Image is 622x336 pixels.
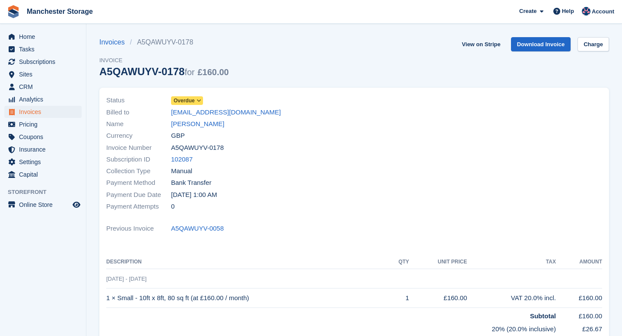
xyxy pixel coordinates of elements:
td: £160.00 [556,288,602,308]
th: Unit Price [409,255,467,269]
a: menu [4,168,82,181]
span: 0 [171,202,175,212]
span: Analytics [19,93,71,105]
span: Coupons [19,131,71,143]
span: Create [519,7,536,16]
time: 2025-10-02 00:00:00 UTC [171,190,217,200]
a: Charge [578,37,609,51]
span: Help [562,7,574,16]
a: 102087 [171,155,193,165]
th: QTY [388,255,409,269]
a: menu [4,118,82,130]
strong: Subtotal [530,312,556,320]
span: Bank Transfer [171,178,211,188]
a: menu [4,43,82,55]
span: Subscription ID [106,155,171,165]
a: menu [4,156,82,168]
span: [DATE] - [DATE] [106,276,146,282]
span: Pricing [19,118,71,130]
a: menu [4,93,82,105]
span: Invoices [19,106,71,118]
span: Storefront [8,188,86,197]
img: stora-icon-8386f47178a22dfd0bd8f6a31ec36ba5ce8667c1dd55bd0f319d3a0aa187defe.svg [7,5,20,18]
div: VAT 20.0% incl. [467,293,556,303]
span: Tasks [19,43,71,55]
nav: breadcrumbs [99,37,229,48]
span: £160.00 [197,67,228,77]
a: menu [4,199,82,211]
span: Collection Type [106,166,171,176]
a: menu [4,68,82,80]
a: A5QAWUYV-0058 [171,224,224,234]
span: Capital [19,168,71,181]
span: Invoice [99,56,229,65]
a: menu [4,131,82,143]
span: Invoice Number [106,143,171,153]
span: Settings [19,156,71,168]
span: A5QAWUYV-0178 [171,143,224,153]
td: £160.00 [409,288,467,308]
a: Download Invoice [511,37,571,51]
span: Manual [171,166,192,176]
span: Home [19,31,71,43]
a: [PERSON_NAME] [171,119,224,129]
td: 1 [388,288,409,308]
a: menu [4,31,82,43]
a: menu [4,56,82,68]
div: A5QAWUYV-0178 [99,66,229,77]
span: Billed to [106,108,171,117]
span: Previous Invoice [106,224,171,234]
span: Status [106,95,171,105]
td: 20% (20.0% inclusive) [106,321,556,334]
a: menu [4,81,82,93]
a: Overdue [171,95,203,105]
span: Account [592,7,614,16]
span: Online Store [19,199,71,211]
th: Description [106,255,388,269]
a: View on Stripe [458,37,504,51]
span: Currency [106,131,171,141]
span: Sites [19,68,71,80]
span: CRM [19,81,71,93]
span: GBP [171,131,185,141]
a: Manchester Storage [23,4,96,19]
span: Overdue [174,97,195,105]
span: Name [106,119,171,129]
span: Subscriptions [19,56,71,68]
th: Amount [556,255,602,269]
a: menu [4,143,82,155]
span: Payment Due Date [106,190,171,200]
td: £160.00 [556,307,602,321]
span: Payment Attempts [106,202,171,212]
span: Payment Method [106,178,171,188]
a: [EMAIL_ADDRESS][DOMAIN_NAME] [171,108,281,117]
a: menu [4,106,82,118]
span: for [184,67,194,77]
a: Preview store [71,200,82,210]
span: Insurance [19,143,71,155]
td: 1 × Small - 10ft x 8ft, 80 sq ft (at £160.00 / month) [106,288,388,308]
td: £26.67 [556,321,602,334]
th: Tax [467,255,556,269]
a: Invoices [99,37,130,48]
